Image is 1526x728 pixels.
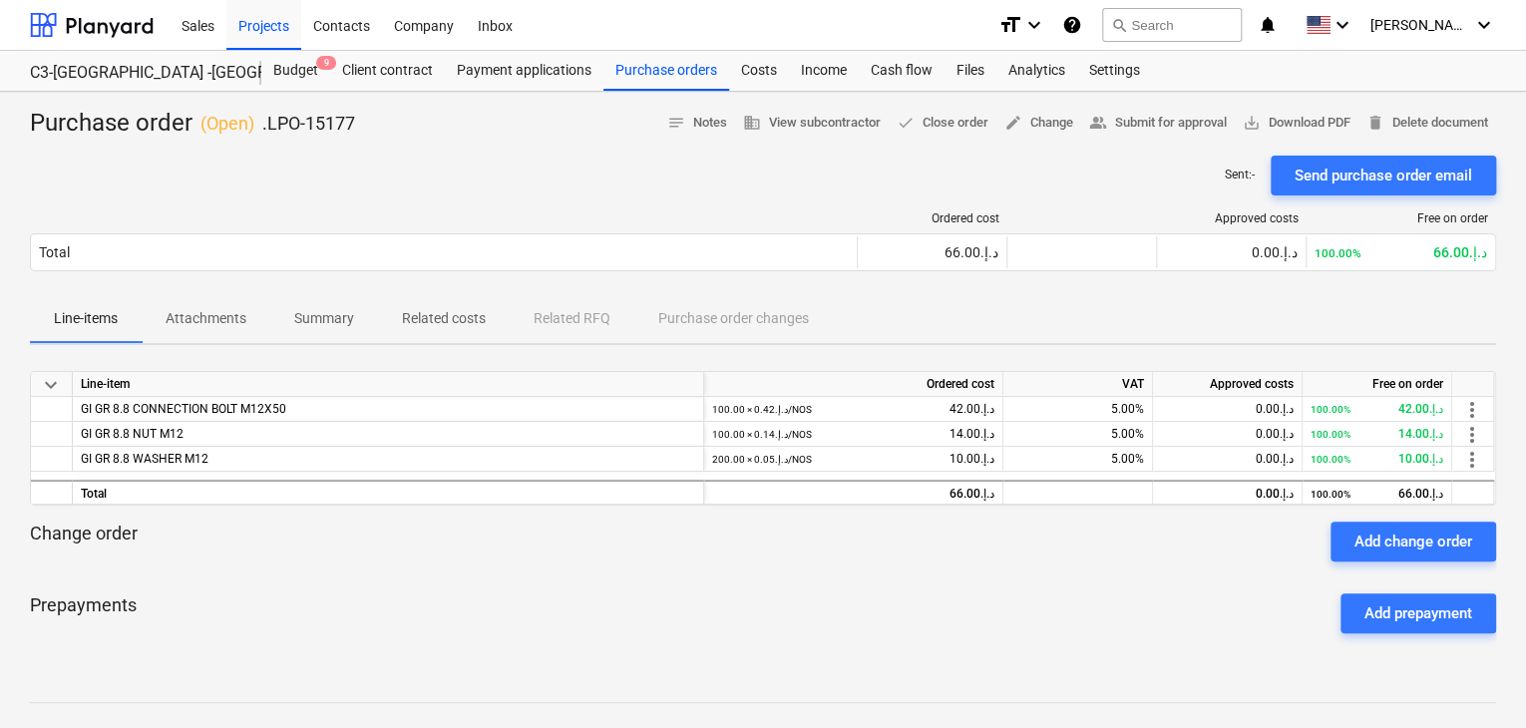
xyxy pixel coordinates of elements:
[30,108,355,140] div: Purchase order
[30,63,237,84] div: C3-[GEOGRAPHIC_DATA] -[GEOGRAPHIC_DATA]
[1331,522,1496,561] button: Add change order
[1311,489,1350,500] small: 100.00%
[667,112,727,135] span: Notes
[1472,13,1496,37] i: keyboard_arrow_down
[1358,108,1496,139] button: Delete document
[1366,114,1384,132] span: delete
[1089,112,1227,135] span: Submit for approval
[81,427,184,441] span: GI GR 8.8 NUT M12
[1311,447,1443,472] div: 10.00د.إ.‏
[897,114,915,132] span: done
[1311,422,1443,447] div: 14.00د.إ.‏
[81,402,286,416] span: GI GR 8.8 CONNECTION BOLT M12X50
[1364,600,1472,626] div: Add prepayment
[402,308,486,329] p: Related costs
[1111,17,1127,33] span: search
[735,108,889,139] button: View subcontractor
[1366,112,1488,135] span: Delete document
[1271,156,1496,195] button: Send purchase order email
[1077,51,1152,91] a: Settings
[1161,422,1294,447] div: 0.00د.إ.‏
[1311,404,1350,415] small: 100.00%
[1161,447,1294,472] div: 0.00د.إ.‏
[1315,211,1488,225] div: Free on order
[73,480,704,505] div: Total
[200,112,254,136] p: ( Open )
[1370,17,1470,33] span: [PERSON_NAME]
[897,112,988,135] span: Close order
[1315,244,1487,260] div: 66.00د.إ.‏
[712,429,812,440] small: 100.00 × 0.14د.إ.‏ / NOS
[262,112,355,136] p: .LPO-15177
[729,51,789,91] a: Costs
[1311,397,1443,422] div: 42.00د.إ.‏
[667,114,685,132] span: notes
[261,51,330,91] div: Budget
[166,308,246,329] p: Attachments
[659,108,735,139] button: Notes
[1243,114,1261,132] span: save_alt
[996,108,1081,139] button: Change
[945,51,996,91] a: Files
[39,373,63,397] span: keyboard_arrow_down
[1243,112,1350,135] span: Download PDF
[294,308,354,329] p: Summary
[712,404,812,415] small: 100.00 × 0.42د.إ.‏ / NOS
[1311,429,1350,440] small: 100.00%
[712,482,994,507] div: 66.00د.إ.‏
[998,13,1022,37] i: format_size
[1062,13,1082,37] i: Knowledge base
[1003,422,1153,447] div: 5.00%
[1004,114,1022,132] span: edit
[1003,372,1153,397] div: VAT
[316,56,336,70] span: 9
[859,51,945,91] a: Cash flow
[1022,13,1046,37] i: keyboard_arrow_down
[54,308,118,329] p: Line-items
[1004,112,1073,135] span: Change
[330,51,445,91] a: Client contract
[1311,454,1350,465] small: 100.00%
[1003,447,1153,472] div: 5.00%
[1340,593,1496,633] button: Add prepayment
[1153,372,1303,397] div: Approved costs
[1165,211,1299,225] div: Approved costs
[1354,529,1472,554] div: Add change order
[1426,632,1526,728] div: Chat Widget
[712,397,994,422] div: 42.00د.إ.‏
[603,51,729,91] a: Purchase orders
[1161,482,1294,507] div: 0.00د.إ.‏
[712,422,994,447] div: 14.00د.إ.‏
[1460,448,1484,472] span: more_vert
[81,452,208,466] span: GI GR 8.8 WASHER M12
[1295,163,1472,188] div: Send purchase order email
[1003,397,1153,422] div: 5.00%
[1161,397,1294,422] div: 0.00د.إ.‏
[743,114,761,132] span: business
[1081,108,1235,139] button: Submit for approval
[30,593,137,633] p: Prepayments
[743,112,881,135] span: View subcontractor
[866,211,999,225] div: Ordered cost
[712,454,812,465] small: 200.00 × 0.05د.إ.‏ / NOS
[1311,482,1443,507] div: 66.00د.إ.‏
[1331,13,1354,37] i: keyboard_arrow_down
[712,447,994,472] div: 10.00د.إ.‏
[789,51,859,91] a: Income
[1102,8,1242,42] button: Search
[996,51,1077,91] a: Analytics
[1315,246,1361,260] small: 100.00%
[73,372,704,397] div: Line-item
[445,51,603,91] a: Payment applications
[1089,114,1107,132] span: people_alt
[1225,167,1255,183] p: Sent : -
